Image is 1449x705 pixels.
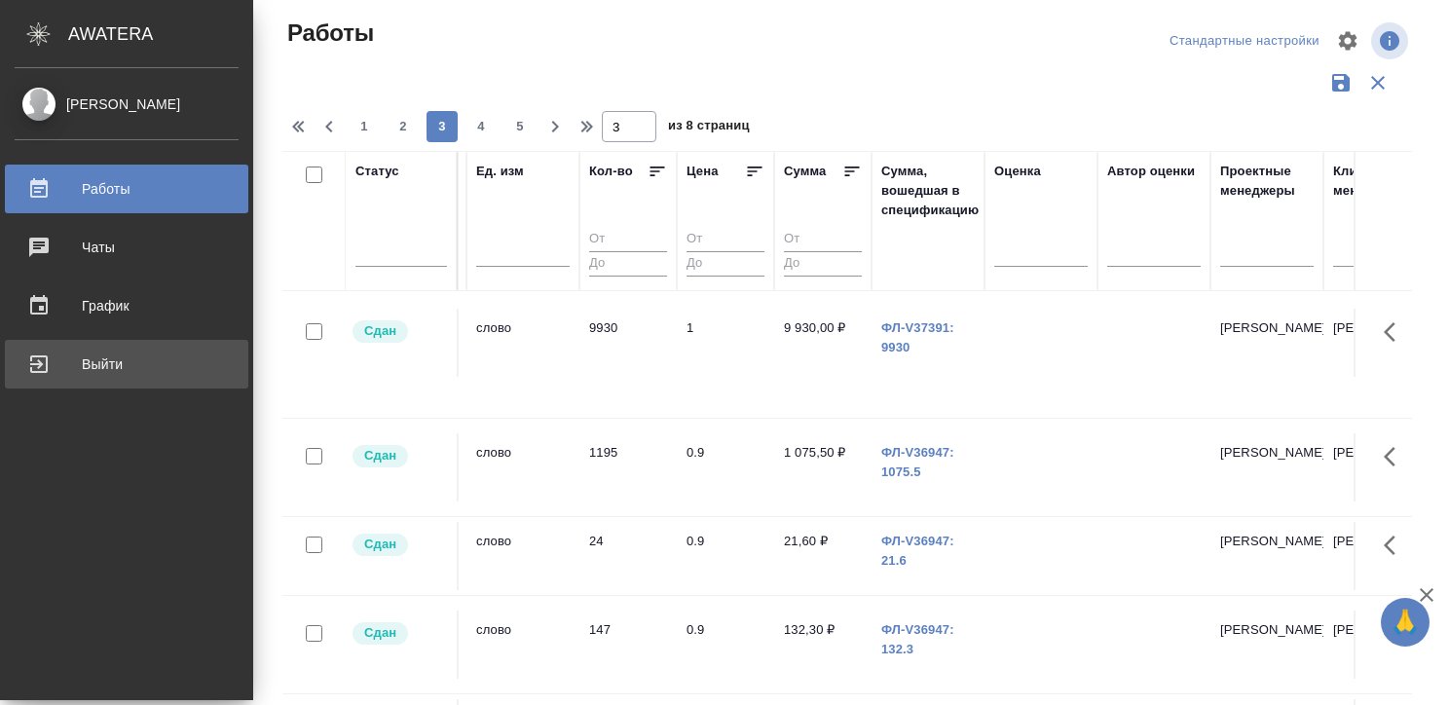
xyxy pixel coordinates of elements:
td: 24 [579,522,677,590]
button: 2 [388,111,419,142]
td: [PERSON_NAME] [1323,522,1436,590]
input: От [687,228,764,252]
span: 5 [504,117,536,136]
div: AWATERA [68,15,253,54]
button: Сохранить фильтры [1322,64,1359,101]
div: Менеджер проверил работу исполнителя, передает ее на следующий этап [351,532,447,558]
td: 1 [677,309,774,377]
input: До [687,251,764,276]
button: 4 [465,111,497,142]
button: Сбросить фильтры [1359,64,1396,101]
td: 0.9 [677,611,774,679]
span: 4 [465,117,497,136]
div: Сумма [784,162,826,181]
td: слово [466,522,579,590]
td: 147 [579,611,677,679]
span: Настроить таблицу [1324,18,1371,64]
div: split button [1165,26,1324,56]
p: Сдан [364,535,396,554]
span: Работы [282,18,374,49]
div: Кол-во [589,162,633,181]
div: График [15,291,239,320]
input: От [784,228,862,252]
td: 21,60 ₽ [774,522,872,590]
p: Сдан [364,446,396,465]
a: ФЛ-V36947: 1075.5 [881,445,954,479]
td: слово [466,433,579,501]
input: До [784,251,862,276]
p: Сдан [364,321,396,341]
div: Проектные менеджеры [1220,162,1314,201]
a: Выйти [5,340,248,389]
a: ФЛ-V36947: 21.6 [881,534,954,568]
td: [PERSON_NAME] [1210,611,1323,679]
div: [PERSON_NAME] [15,93,239,115]
button: 5 [504,111,536,142]
a: График [5,281,248,330]
div: Статус [355,162,399,181]
td: 1 075,50 ₽ [774,433,872,501]
td: 0.9 [677,522,774,590]
td: 9 930,00 ₽ [774,309,872,377]
td: 132,30 ₽ [774,611,872,679]
a: ФЛ-V37391: 9930 [881,320,954,354]
div: Сумма, вошедшая в спецификацию [881,162,979,220]
div: Менеджер проверил работу исполнителя, передает ее на следующий этап [351,318,447,345]
button: 🙏 [1381,598,1430,647]
button: Здесь прячутся важные кнопки [1372,522,1419,569]
td: [PERSON_NAME] [1210,522,1323,590]
input: От [589,228,667,252]
button: Здесь прячутся важные кнопки [1372,309,1419,355]
button: Здесь прячутся важные кнопки [1372,611,1419,657]
input: До [589,251,667,276]
td: слово [466,309,579,377]
td: [PERSON_NAME] [1323,309,1436,377]
td: 1195 [579,433,677,501]
td: [PERSON_NAME] [1323,433,1436,501]
span: 2 [388,117,419,136]
td: [PERSON_NAME] [1323,611,1436,679]
div: Чаты [15,233,239,262]
div: Цена [687,162,719,181]
td: [PERSON_NAME] [1210,433,1323,501]
div: Работы [15,174,239,204]
span: 🙏 [1389,602,1422,643]
div: Клиентские менеджеры [1333,162,1427,201]
td: 9930 [579,309,677,377]
div: Автор оценки [1107,162,1195,181]
p: Сдан [364,623,396,643]
div: Ед. изм [476,162,524,181]
button: Здесь прячутся важные кнопки [1372,433,1419,480]
div: Выйти [15,350,239,379]
span: 1 [349,117,380,136]
button: 1 [349,111,380,142]
td: слово [466,611,579,679]
div: Оценка [994,162,1041,181]
span: из 8 страниц [668,114,750,142]
td: [PERSON_NAME] [1210,309,1323,377]
td: 0.9 [677,433,774,501]
a: ФЛ-V36947: 132.3 [881,622,954,656]
a: Чаты [5,223,248,272]
div: Менеджер проверил работу исполнителя, передает ее на следующий этап [351,620,447,647]
a: Работы [5,165,248,213]
span: Посмотреть информацию [1371,22,1412,59]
